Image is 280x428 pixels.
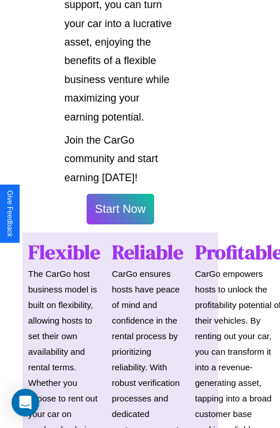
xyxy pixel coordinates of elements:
div: Open Intercom Messenger [12,389,39,416]
p: Join the CarGo community and start earning [DATE]! [65,131,177,187]
button: Start Now [87,194,155,224]
div: Give Feedback [6,190,14,237]
h1: Reliable [112,238,184,266]
h1: Flexible [28,238,100,266]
